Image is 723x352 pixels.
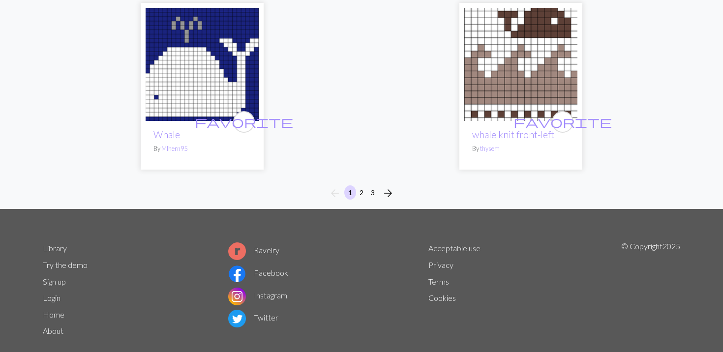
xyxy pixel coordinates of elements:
button: Next [378,185,398,201]
a: Library [43,243,67,253]
span: favorite [195,114,293,129]
nav: Page navigation [325,185,398,201]
a: Whale [153,129,180,140]
p: © Copyright 2025 [621,240,680,340]
span: arrow_forward [382,186,394,200]
a: Facebook [228,268,288,277]
a: Try the demo [43,260,88,269]
a: Mlhern95 [161,145,187,152]
a: About [43,326,63,335]
i: favourite [513,112,612,132]
a: Sign up [43,277,66,286]
button: favourite [552,111,573,133]
i: Next [382,187,394,199]
i: favourite [195,112,293,132]
a: Whale [146,59,259,68]
a: Terms [428,277,449,286]
p: By [472,144,570,153]
a: Ravelry [228,245,279,255]
button: 2 [356,185,367,200]
a: whale knit front-left [464,59,577,68]
img: Ravelry logo [228,242,246,260]
a: thysem [480,145,500,152]
a: Instagram [228,291,287,300]
a: Privacy [428,260,453,269]
span: favorite [513,114,612,129]
img: Whale [146,8,259,121]
button: favourite [233,111,255,133]
img: Twitter logo [228,310,246,327]
a: Login [43,293,60,302]
a: Twitter [228,313,278,322]
button: 1 [344,185,356,200]
button: 3 [367,185,379,200]
a: Cookies [428,293,456,302]
img: whale knit front-left [464,8,577,121]
img: Facebook logo [228,265,246,283]
p: By [153,144,251,153]
a: Home [43,310,64,319]
img: Instagram logo [228,288,246,305]
a: Acceptable use [428,243,481,253]
a: whale knit front-left [472,129,554,140]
